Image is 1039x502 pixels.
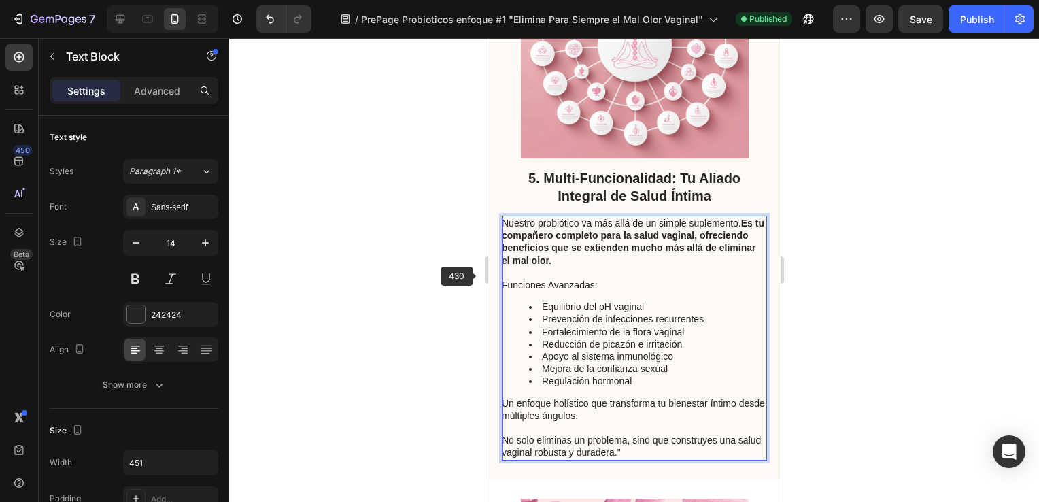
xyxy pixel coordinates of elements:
[67,84,105,98] p: Settings
[89,11,95,27] p: 7
[151,309,215,321] div: 242424
[361,12,703,27] span: PrePage Probioticos enfoque #1 "Elimina Para Siempre el Mal Olor Vaginal"
[5,5,101,33] button: 7
[441,267,473,286] span: 430
[50,341,88,359] div: Align
[124,450,218,475] input: Auto
[103,378,166,392] div: Show more
[910,14,932,25] span: Save
[949,5,1006,33] button: Publish
[50,131,87,144] div: Text style
[123,159,218,184] button: Paragraph 1*
[66,48,182,65] p: Text Block
[256,5,311,33] div: Undo/Redo
[13,145,33,156] div: 450
[50,456,72,469] div: Width
[50,373,218,397] button: Show more
[50,308,71,320] div: Color
[151,201,215,214] div: Sans-serif
[749,13,787,25] span: Published
[355,12,358,27] span: /
[50,165,73,178] div: Styles
[488,38,781,502] iframe: Design area
[50,233,86,252] div: Size
[960,12,994,27] div: Publish
[50,201,67,213] div: Font
[129,165,181,178] span: Paragraph 1*
[898,5,943,33] button: Save
[50,422,86,440] div: Size
[134,84,180,98] p: Advanced
[10,249,33,260] div: Beta
[993,435,1025,468] div: Open Intercom Messenger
